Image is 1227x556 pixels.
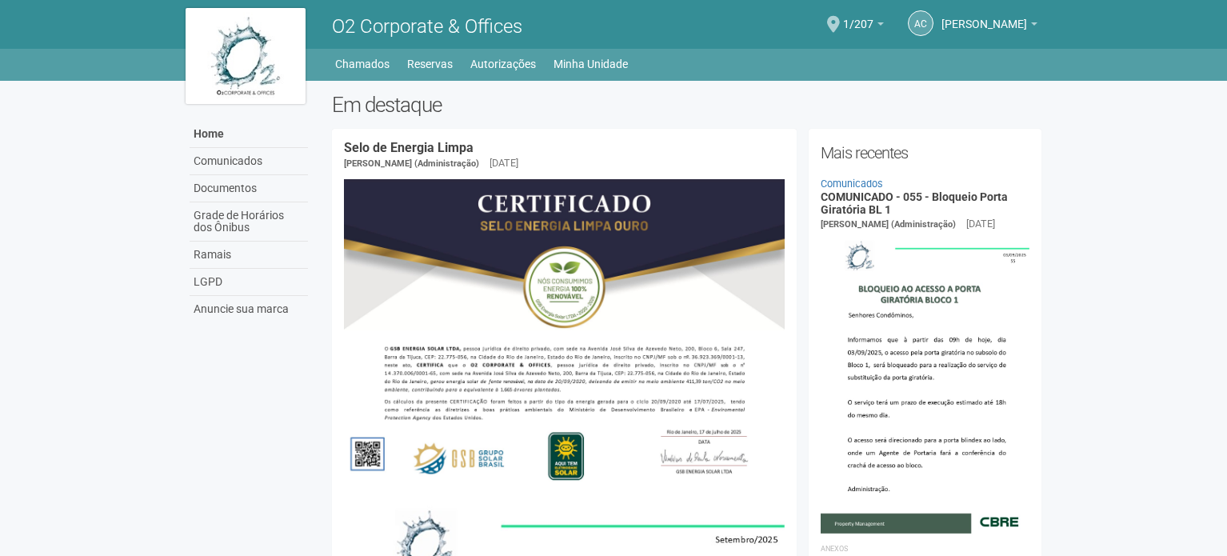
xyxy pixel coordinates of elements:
img: COMUNICADO%20-%20055%20-%20Bloqueio%20Porta%20Girat%C3%B3ria%20BL%201.jpg [821,232,1029,533]
li: Anexos [821,542,1029,556]
div: [DATE] [966,217,995,231]
a: Documentos [190,175,308,202]
span: [PERSON_NAME] (Administração) [821,219,956,230]
a: AC [908,10,933,36]
a: Autorizações [470,53,536,75]
img: logo.jpg [186,8,306,104]
a: COMUNICADO - 055 - Bloqueio Porta Giratória BL 1 [821,190,1008,215]
a: Chamados [335,53,390,75]
a: Comunicados [190,148,308,175]
span: Andréa Cunha [941,2,1027,30]
span: [PERSON_NAME] (Administração) [344,158,479,169]
a: LGPD [190,269,308,296]
a: Home [190,121,308,148]
a: Reservas [407,53,453,75]
a: 1/207 [843,20,884,33]
span: 1/207 [843,2,873,30]
a: Comunicados [821,178,883,190]
h2: Em destaque [332,93,1041,117]
a: Minha Unidade [554,53,628,75]
img: COMUNICADO%20-%20054%20-%20Selo%20de%20Energia%20Limpa%20-%20P%C3%A1g.%202.jpg [344,179,785,491]
span: O2 Corporate & Offices [332,15,522,38]
a: [PERSON_NAME] [941,20,1037,33]
div: [DATE] [490,156,518,170]
a: Selo de Energia Limpa [344,140,474,155]
a: Anuncie sua marca [190,296,308,322]
a: Grade de Horários dos Ônibus [190,202,308,242]
h2: Mais recentes [821,141,1029,165]
a: Ramais [190,242,308,269]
